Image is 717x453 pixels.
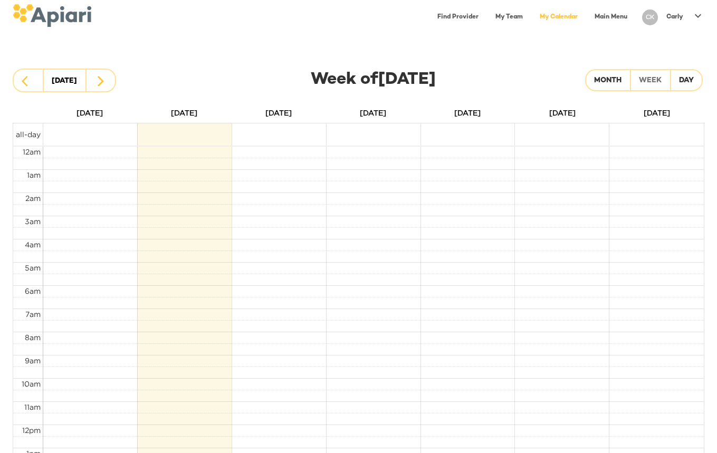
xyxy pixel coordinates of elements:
button: Week [630,69,671,91]
div: Week [639,74,662,88]
span: [DATE] [549,109,576,117]
div: CK [642,9,658,25]
span: 4am [25,240,41,248]
span: [DATE] [454,109,481,117]
span: 12am [23,148,41,156]
span: [DATE] [360,109,386,117]
button: Day [670,69,703,91]
span: 3am [25,217,41,225]
a: Find Provider [431,6,485,28]
button: Month [585,69,630,91]
span: 5am [25,264,41,272]
span: [DATE] [644,109,670,117]
span: 9am [25,356,41,364]
span: 10am [22,380,41,388]
span: 6am [25,287,41,295]
div: Month [594,74,622,88]
a: Main Menu [588,6,634,28]
p: Carly [666,13,683,22]
div: [DATE] [52,74,77,89]
div: Day [679,74,694,88]
span: 11am [24,403,41,411]
span: all-day [16,130,41,138]
span: [DATE] [265,109,292,117]
img: logo [13,4,91,27]
button: [DATE] [43,69,86,92]
div: Week of [DATE] [145,68,572,92]
span: [DATE] [77,109,103,117]
span: 12pm [22,426,41,434]
span: 1am [27,171,41,179]
a: My Team [489,6,529,28]
span: 8am [25,333,41,341]
span: 2am [25,194,41,202]
span: [DATE] [171,109,197,117]
a: My Calendar [533,6,584,28]
span: 7am [25,310,41,318]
